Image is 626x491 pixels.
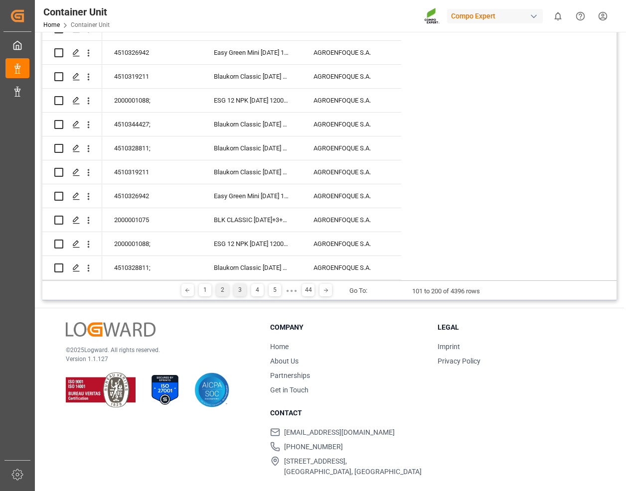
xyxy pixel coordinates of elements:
[102,208,401,232] div: Press SPACE to select this row.
[43,4,110,19] div: Container Unit
[270,386,309,394] a: Get in Touch
[286,287,297,294] div: ● ● ●
[102,65,202,88] div: 4510319211
[42,160,102,184] div: Press SPACE to select this row.
[66,355,245,364] p: Version 1.1.127
[43,21,60,28] a: Home
[447,6,547,25] button: Compo Expert
[42,89,102,113] div: Press SPACE to select this row.
[302,113,401,136] div: AGROENFOQUE S.A.
[270,343,289,351] a: Home
[102,41,202,64] div: 4510326942
[270,357,299,365] a: About Us
[202,232,302,255] div: ESG 12 NPK [DATE] 1200kg BB;
[438,343,460,351] a: Imprint
[438,357,480,365] a: Privacy Policy
[102,160,202,184] div: 4510319211
[102,232,202,255] div: 2000001088;
[42,41,102,65] div: Press SPACE to select this row.
[42,113,102,136] div: Press SPACE to select this row.
[349,286,367,296] div: Go To:
[42,184,102,208] div: Press SPACE to select this row.
[202,113,302,136] div: Blaukorn Classic [DATE] Bulk;
[412,286,480,296] div: 101 to 200 of 4396 rows
[302,160,401,184] div: AGROENFOQUE S.A.
[270,371,310,379] a: Partnerships
[42,65,102,89] div: Press SPACE to select this row.
[284,442,343,452] span: [PHONE_NUMBER]
[102,89,401,113] div: Press SPACE to select this row.
[102,89,202,112] div: 2000001088;
[102,113,202,136] div: 4510344427;
[102,41,401,65] div: Press SPACE to select this row.
[102,208,202,232] div: 2000001075
[102,232,401,256] div: Press SPACE to select this row.
[269,284,281,296] div: 5
[66,322,156,337] img: Logward Logo
[202,160,302,184] div: Blaukorn Classic [DATE] Bulk
[66,346,245,355] p: © 2025 Logward. All rights reserved.
[302,284,314,296] div: 44
[102,113,401,136] div: Press SPACE to select this row.
[42,232,102,256] div: Press SPACE to select this row.
[102,256,202,279] div: 4510328811;
[302,208,401,232] div: AGROENFOQUE S.A.
[102,65,401,89] div: Press SPACE to select this row.
[270,322,426,333] h3: Company
[202,65,302,88] div: Blaukorn Classic [DATE] Bulk
[42,280,102,304] div: Press SPACE to select this row.
[202,256,302,279] div: Blaukorn Classic [DATE] Bulk;
[284,427,395,438] span: [EMAIL_ADDRESS][DOMAIN_NAME]
[102,184,202,208] div: 4510326942
[202,89,302,112] div: ESG 12 NPK [DATE] 1200kg BB;
[302,256,401,279] div: AGROENFOQUE S.A.
[302,65,401,88] div: AGROENFOQUE S.A.
[194,372,229,407] img: AICPA SOC
[302,89,401,112] div: AGROENFOQUE S.A.
[202,41,302,64] div: Easy Green Mini [DATE] 1,2 mt Big Bag
[270,408,426,418] h3: Contact
[447,9,543,23] div: Compo Expert
[302,280,401,303] div: AGROENFOQUE S.A.
[251,284,264,296] div: 4
[424,7,440,25] img: Screenshot%202023-09-29%20at%2010.02.21.png_1712312052.png
[302,232,401,255] div: AGROENFOQUE S.A.
[102,184,401,208] div: Press SPACE to select this row.
[42,208,102,232] div: Press SPACE to select this row.
[102,280,401,304] div: Press SPACE to select this row.
[202,208,302,232] div: BLK CLASSIC [DATE]+3+TE BULK
[202,280,302,303] div: Easy Start TE-Max 11-48 1.000 kg BB
[102,280,202,303] div: 4510333461
[42,136,102,160] div: Press SPACE to select this row.
[202,136,302,160] div: Blaukorn Classic [DATE] Bulk;
[102,160,401,184] div: Press SPACE to select this row.
[66,372,136,407] img: ISO 9001 & ISO 14001 Certification
[42,256,102,280] div: Press SPACE to select this row.
[102,136,401,160] div: Press SPACE to select this row.
[302,41,401,64] div: AGROENFOQUE S.A.
[302,184,401,208] div: AGROENFOQUE S.A.
[284,456,422,477] span: [STREET_ADDRESS], [GEOGRAPHIC_DATA], [GEOGRAPHIC_DATA]
[547,5,569,27] button: show 0 new notifications
[569,5,592,27] button: Help Center
[216,284,229,296] div: 2
[234,284,246,296] div: 3
[102,256,401,280] div: Press SPACE to select this row.
[199,284,211,296] div: 1
[302,136,401,160] div: AGROENFOQUE S.A.
[102,136,202,160] div: 4510328811;
[202,184,302,208] div: Easy Green Mini [DATE] 1,2 mt Big Bag
[438,322,593,333] h3: Legal
[148,372,182,407] img: ISO 27001 Certification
